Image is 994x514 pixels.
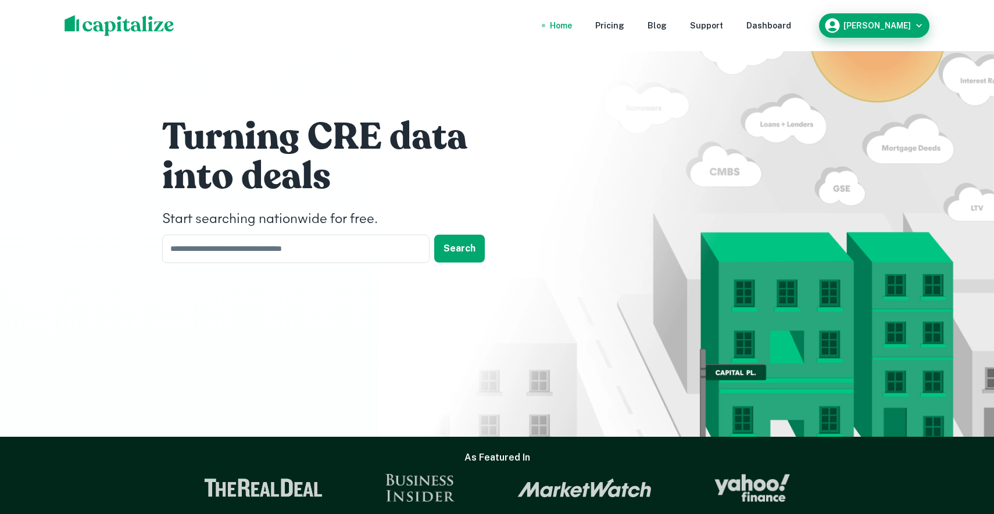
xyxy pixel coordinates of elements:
[204,479,323,497] img: The Real Deal
[746,19,791,32] a: Dashboard
[65,15,174,36] img: capitalize-logo.png
[714,474,790,502] img: Yahoo Finance
[936,421,994,477] iframe: Chat Widget
[162,153,511,200] h1: into deals
[819,13,929,38] button: [PERSON_NAME]
[550,19,572,32] a: Home
[648,19,667,32] a: Blog
[690,19,723,32] a: Support
[385,474,455,502] img: Business Insider
[595,19,624,32] a: Pricing
[464,451,530,465] h6: As Featured In
[517,478,652,498] img: Market Watch
[434,235,485,263] button: Search
[843,21,911,30] h6: [PERSON_NAME]
[162,209,511,230] h4: Start searching nationwide for free.
[162,114,511,160] h1: Turning CRE data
